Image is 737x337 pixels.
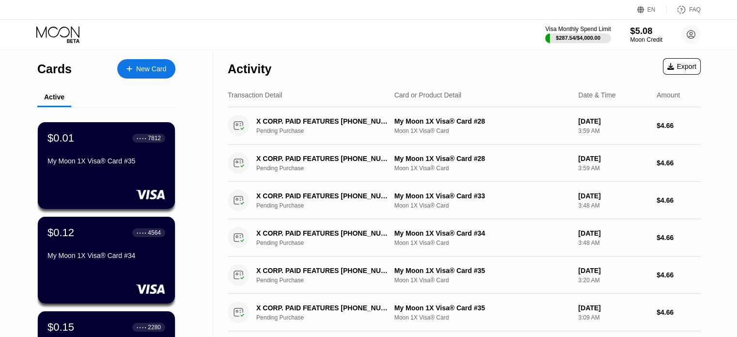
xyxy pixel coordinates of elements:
[47,321,74,334] div: $0.15
[44,93,64,101] div: Active
[578,202,649,209] div: 3:48 AM
[38,122,175,209] div: $0.01● ● ● ●7812My Moon 1X Visa® Card #35
[657,159,701,167] div: $4.66
[578,165,649,172] div: 3:59 AM
[256,229,389,237] div: X CORP. PAID FEATURES [PHONE_NUMBER] US
[38,217,175,304] div: $0.12● ● ● ●4564My Moon 1X Visa® Card #34
[228,219,701,257] div: X CORP. PAID FEATURES [PHONE_NUMBER] USPending PurchaseMy Moon 1X Visa® Card #34Moon 1X Visa® Car...
[394,128,571,134] div: Moon 1X Visa® Card
[663,58,701,75] div: Export
[148,324,161,331] div: 2280
[545,26,611,32] div: Visa Monthly Spend Limit
[578,192,649,200] div: [DATE]
[256,314,399,321] div: Pending Purchase
[256,304,389,312] div: X CORP. PAID FEATURES [PHONE_NUMBER] US
[137,137,146,140] div: ● ● ● ●
[47,132,74,144] div: $0.01
[228,182,701,219] div: X CORP. PAID FEATURES [PHONE_NUMBER] USPending PurchaseMy Moon 1X Visa® Card #33Moon 1X Visa® Car...
[647,6,656,13] div: EN
[578,128,649,134] div: 3:59 AM
[117,59,175,79] div: New Card
[657,271,701,279] div: $4.66
[630,26,662,43] div: $5.08Moon Credit
[394,202,571,209] div: Moon 1X Visa® Card
[37,62,72,76] div: Cards
[47,252,165,259] div: My Moon 1X Visa® Card #34
[256,192,389,200] div: X CORP. PAID FEATURES [PHONE_NUMBER] US
[228,144,701,182] div: X CORP. PAID FEATURES [PHONE_NUMBER] USPending PurchaseMy Moon 1X Visa® Card #28Moon 1X Visa® Car...
[148,135,161,142] div: 7812
[228,107,701,144] div: X CORP. PAID FEATURES [PHONE_NUMBER] USPending PurchaseMy Moon 1X Visa® Card #28Moon 1X Visa® Car...
[256,128,399,134] div: Pending Purchase
[578,229,649,237] div: [DATE]
[394,314,571,321] div: Moon 1X Visa® Card
[578,117,649,125] div: [DATE]
[657,234,701,241] div: $4.66
[630,36,662,43] div: Moon Credit
[256,202,399,209] div: Pending Purchase
[256,240,399,246] div: Pending Purchase
[394,277,571,284] div: Moon 1X Visa® Card
[578,155,649,162] div: [DATE]
[47,226,74,239] div: $0.12
[47,157,165,165] div: My Moon 1X Visa® Card #35
[394,165,571,172] div: Moon 1X Visa® Card
[657,122,701,129] div: $4.66
[657,196,701,204] div: $4.66
[228,294,701,331] div: X CORP. PAID FEATURES [PHONE_NUMBER] USPending PurchaseMy Moon 1X Visa® Card #35Moon 1X Visa® Car...
[256,165,399,172] div: Pending Purchase
[657,308,701,316] div: $4.66
[256,277,399,284] div: Pending Purchase
[630,26,662,36] div: $5.08
[136,65,166,73] div: New Card
[256,155,389,162] div: X CORP. PAID FEATURES [PHONE_NUMBER] US
[394,267,571,274] div: My Moon 1X Visa® Card #35
[667,5,701,15] div: FAQ
[394,304,571,312] div: My Moon 1X Visa® Card #35
[394,229,571,237] div: My Moon 1X Visa® Card #34
[228,62,271,76] div: Activity
[228,257,701,294] div: X CORP. PAID FEATURES [PHONE_NUMBER] USPending PurchaseMy Moon 1X Visa® Card #35Moon 1X Visa® Car...
[578,240,649,246] div: 3:48 AM
[578,267,649,274] div: [DATE]
[256,267,389,274] div: X CORP. PAID FEATURES [PHONE_NUMBER] US
[689,6,701,13] div: FAQ
[578,91,615,99] div: Date & Time
[578,304,649,312] div: [DATE]
[578,277,649,284] div: 3:20 AM
[657,91,680,99] div: Amount
[556,35,600,41] div: $287.54 / $4,000.00
[137,326,146,329] div: ● ● ● ●
[228,91,282,99] div: Transaction Detail
[394,240,571,246] div: Moon 1X Visa® Card
[256,117,389,125] div: X CORP. PAID FEATURES [PHONE_NUMBER] US
[578,314,649,321] div: 3:09 AM
[137,231,146,234] div: ● ● ● ●
[637,5,667,15] div: EN
[545,26,611,43] div: Visa Monthly Spend Limit$287.54/$4,000.00
[394,192,571,200] div: My Moon 1X Visa® Card #33
[667,63,696,70] div: Export
[148,229,161,236] div: 4564
[394,117,571,125] div: My Moon 1X Visa® Card #28
[394,155,571,162] div: My Moon 1X Visa® Card #28
[394,91,462,99] div: Card or Product Detail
